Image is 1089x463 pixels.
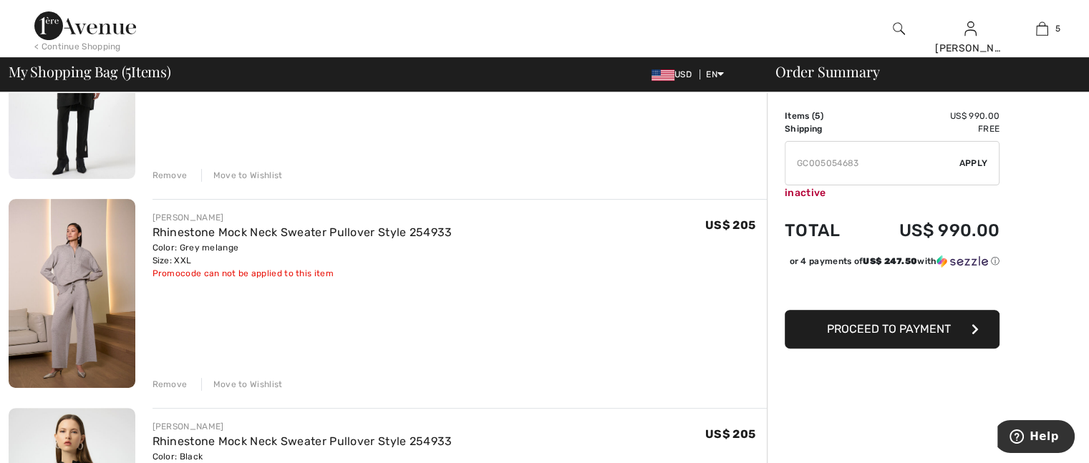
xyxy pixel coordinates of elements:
span: 5 [125,61,131,79]
div: [PERSON_NAME] [153,420,452,433]
img: My Bag [1036,20,1048,37]
div: Move to Wishlist [201,378,283,391]
span: US$ 205 [705,427,755,441]
a: Sign In [964,21,977,35]
button: Proceed to Payment [785,310,1000,349]
div: or 4 payments ofUS$ 247.50withSezzle Click to learn more about Sezzle [785,255,1000,273]
span: US$ 205 [705,218,755,232]
div: inactive [785,185,1000,200]
img: US Dollar [652,69,674,81]
img: search the website [893,20,905,37]
td: US$ 990.00 [861,109,1000,122]
td: Free [861,122,1000,135]
span: 5 [1055,22,1060,35]
span: Proceed to Payment [827,322,951,336]
div: or 4 payments of with [789,255,1000,268]
span: USD [652,69,697,79]
div: [PERSON_NAME] [935,41,1005,56]
img: Rhinestone Mock Neck Sweater Pullover Style 254933 [9,199,135,389]
img: Sezzle [936,255,988,268]
span: Apply [959,157,988,170]
img: 1ère Avenue [34,11,136,40]
span: 5 [815,111,820,121]
img: My Info [964,20,977,37]
td: Items ( ) [785,109,861,122]
span: US$ 247.50 [863,256,917,266]
td: Shipping [785,122,861,135]
td: Total [785,206,861,255]
div: Remove [153,378,188,391]
span: My Shopping Bag ( Items) [9,64,171,79]
td: US$ 990.00 [861,206,1000,255]
input: Promo code [785,142,959,185]
div: Order Summary [758,64,1080,79]
span: EN [706,69,724,79]
div: [PERSON_NAME] [153,211,452,224]
a: 5 [1007,20,1077,37]
a: Rhinestone Mock Neck Sweater Pullover Style 254933 [153,434,452,448]
iframe: Opens a widget where you can find more information [997,420,1075,456]
a: Rhinestone Mock Neck Sweater Pullover Style 254933 [153,225,452,239]
iframe: PayPal-paypal [785,273,1000,305]
div: Color: Grey melange Size: XXL [153,241,452,267]
div: Remove [153,169,188,182]
div: < Continue Shopping [34,40,121,53]
div: Promocode can not be applied to this item [153,267,452,280]
div: Move to Wishlist [201,169,283,182]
